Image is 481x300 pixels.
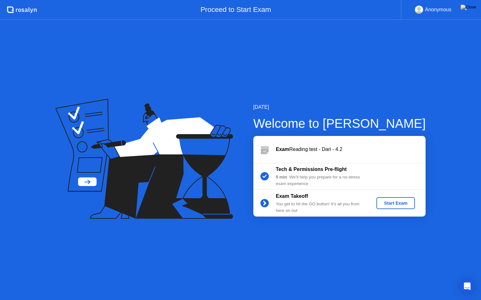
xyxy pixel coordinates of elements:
b: 5 min [276,175,287,179]
div: Reading test - Dari - 4.2 [276,146,426,153]
b: Tech & Permissions Pre-flight [276,167,347,172]
div: [DATE] [253,103,426,111]
b: Exam Takeoff [276,193,308,199]
div: Open Intercom Messenger [460,279,475,294]
b: Exam [276,147,289,152]
div: You get to hit the GO button! It’s all you from here on out [276,201,366,214]
div: : We’ll help you prepare for a no-stress exam experience [276,174,366,187]
div: Welcome to [PERSON_NAME] [253,114,426,133]
div: Anonymous [425,6,452,14]
div: Start Exam [379,201,412,206]
button: Start Exam [376,197,415,209]
img: Close [461,5,476,10]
